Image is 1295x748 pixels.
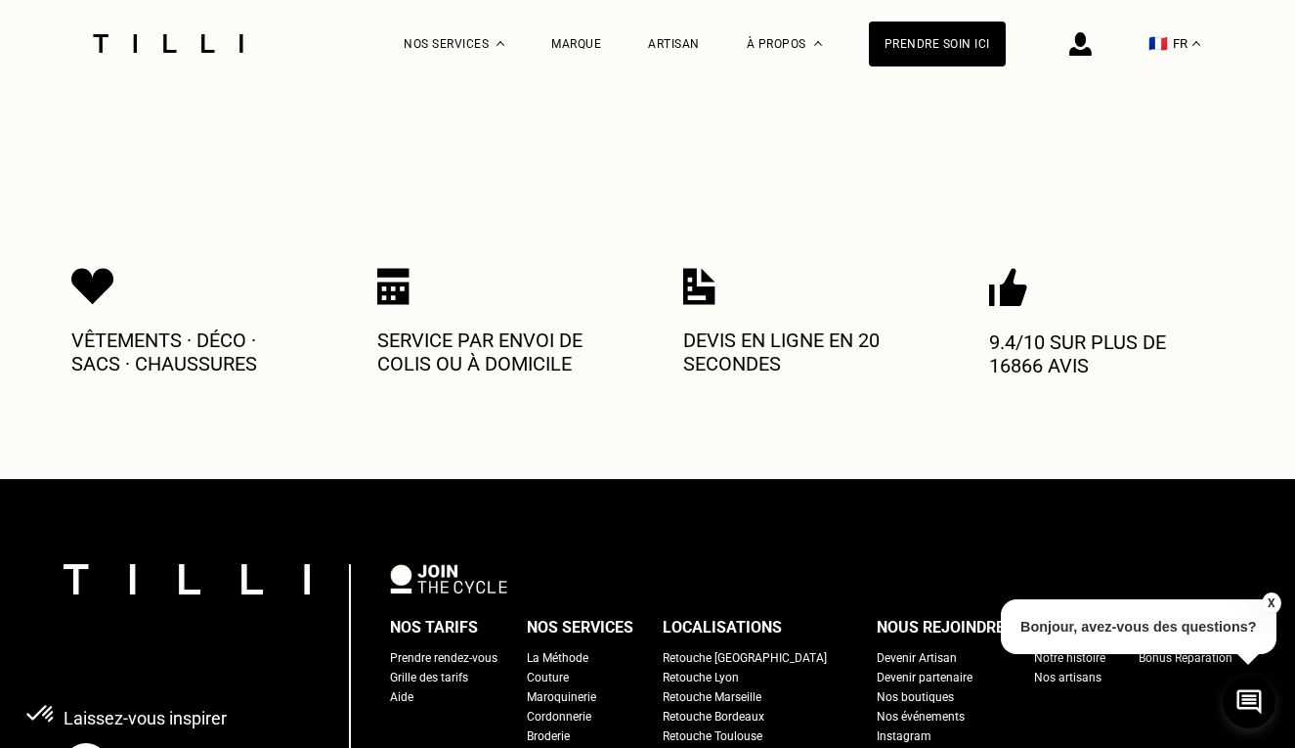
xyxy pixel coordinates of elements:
[683,268,715,305] img: Icon
[683,329,918,375] p: Devis en ligne en 20 secondes
[814,41,822,46] img: Menu déroulant à propos
[663,687,761,707] a: Retouche Marseille
[869,22,1006,66] a: Prendre soin ici
[551,37,601,51] a: Marque
[663,668,739,687] a: Retouche Lyon
[1148,34,1168,53] span: 🇫🇷
[390,687,413,707] a: Aide
[663,613,782,642] div: Localisations
[1001,599,1276,654] p: Bonjour, avez-vous des questions?
[1261,593,1280,614] button: X
[64,564,310,594] img: logo Tilli
[663,707,764,726] a: Retouche Bordeaux
[390,613,478,642] div: Nos tarifs
[648,37,700,51] a: Artisan
[989,268,1027,307] img: Icon
[71,329,306,375] p: Vêtements · Déco · Sacs · Chaussures
[527,726,570,746] a: Broderie
[390,564,507,594] img: logo Join The Cycle
[1034,668,1101,687] a: Nos artisans
[877,648,957,668] a: Devenir Artisan
[390,668,468,687] a: Grille des tarifs
[1069,32,1092,56] img: icône connexion
[877,613,1005,642] div: Nous rejoindre
[377,329,612,375] p: Service par envoi de colis ou à domicile
[877,726,931,746] a: Instagram
[1192,41,1200,46] img: menu déroulant
[86,34,250,53] img: Logo du service de couturière Tilli
[496,41,504,46] img: Menu déroulant
[877,668,972,687] a: Devenir partenaire
[527,613,633,642] div: Nos services
[71,268,114,305] img: Icon
[527,648,588,668] a: La Méthode
[877,707,965,726] a: Nos événements
[663,648,827,668] a: Retouche [GEOGRAPHIC_DATA]
[377,268,410,305] img: Icon
[390,648,497,668] a: Prendre rendez-vous
[527,687,596,707] a: Maroquinerie
[663,726,762,746] a: Retouche Toulouse
[877,687,954,707] a: Nos boutiques
[989,330,1224,377] p: 9.4/10 sur plus de 16866 avis
[64,708,227,728] p: Laissez-vous inspirer
[527,707,591,726] a: Cordonnerie
[527,668,569,687] a: Couture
